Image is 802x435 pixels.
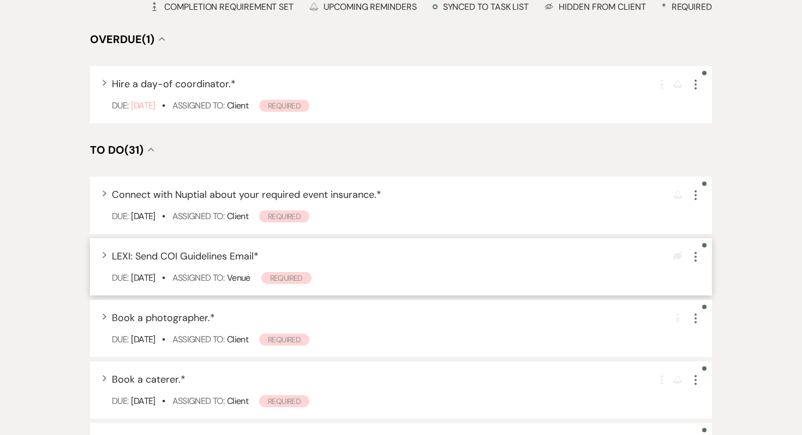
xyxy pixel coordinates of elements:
[227,272,250,283] span: Venue
[112,313,215,323] button: Book a photographer.*
[162,334,165,345] b: •
[90,143,143,157] span: To Do (31)
[172,100,224,111] span: Assigned To:
[227,334,248,345] span: Client
[131,210,155,222] span: [DATE]
[112,250,259,263] span: LEXI: Send COI Guidelines Email *
[162,210,165,222] b: •
[112,373,185,386] span: Book a caterer. *
[162,272,165,283] b: •
[112,374,185,384] button: Book a caterer.*
[112,190,381,200] button: Connect with Nuptial about your required event insurance.*
[90,144,154,155] button: To Do(31)
[112,334,128,345] span: Due:
[172,334,224,345] span: Assigned To:
[172,272,224,283] span: Assigned To:
[112,251,259,261] button: LEXI: Send COI Guidelines Email*
[227,395,248,407] span: Client
[433,1,529,13] div: Synced to task list
[261,272,312,284] span: Required
[227,100,248,111] span: Client
[131,272,155,283] span: [DATE]
[90,32,154,46] span: Overdue (1)
[544,1,646,13] div: Hidden from Client
[259,210,309,222] span: Required
[131,100,155,111] span: [DATE]
[131,395,155,407] span: [DATE]
[112,210,128,222] span: Due:
[112,79,236,89] button: Hire a day-of coordinator.*
[259,334,309,346] span: Required
[162,395,165,407] b: •
[309,1,417,13] div: Upcoming Reminders
[112,311,215,324] span: Book a photographer. *
[112,272,128,283] span: Due:
[112,100,128,111] span: Due:
[150,1,294,13] div: Completion Requirement Set
[259,395,309,407] span: Required
[172,395,224,407] span: Assigned To:
[112,77,236,90] span: Hire a day-of coordinator. *
[662,1,712,13] div: Required
[259,100,309,112] span: Required
[112,395,128,407] span: Due:
[112,188,381,201] span: Connect with Nuptial about your required event insurance. *
[172,210,224,222] span: Assigned To:
[162,100,165,111] b: •
[227,210,248,222] span: Client
[131,334,155,345] span: [DATE]
[90,34,165,45] button: Overdue(1)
